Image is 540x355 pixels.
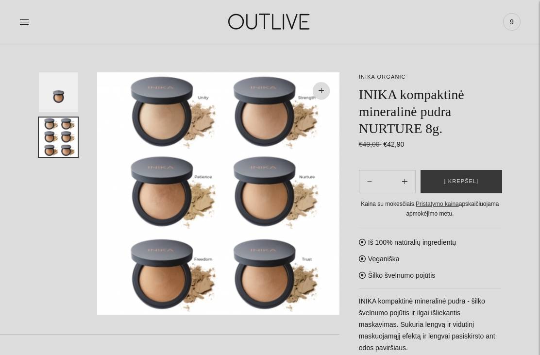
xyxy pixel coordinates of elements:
div: Kaina su mokesčiais. apskaičiuojama apmokėjimo metu. [359,199,501,219]
button: Į krepšelį [421,170,502,193]
h1: INIKA kompaktinė mineralinė pudra NURTURE 8g. [359,86,501,137]
a: Pristatymo kaina [416,201,459,207]
button: Translation missing: en.general.accessibility.image_thumbail [39,118,78,157]
input: Product quantity [380,174,394,188]
p: INIKA kompaktinė mineralinė pudra - šilko švelnumo pojūtis ir ilgai išliekantis maskavimas. Sukur... [359,296,501,354]
button: Add product quantity [359,170,380,193]
span: €42,90 [384,140,405,148]
s: €49,00 [359,140,382,148]
span: Į krepšelį [444,177,478,186]
span: 9 [505,15,519,29]
a: 9 [503,11,521,33]
img: INIKA kompaktinė mineralinė pudra NURTURE 8g. [97,72,339,315]
a: INIKA ORGANIC [359,74,406,80]
button: Translation missing: en.general.accessibility.image_thumbail [39,72,78,112]
button: Subtract product quantity [394,170,415,193]
img: OUTLIVE [209,5,331,38]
